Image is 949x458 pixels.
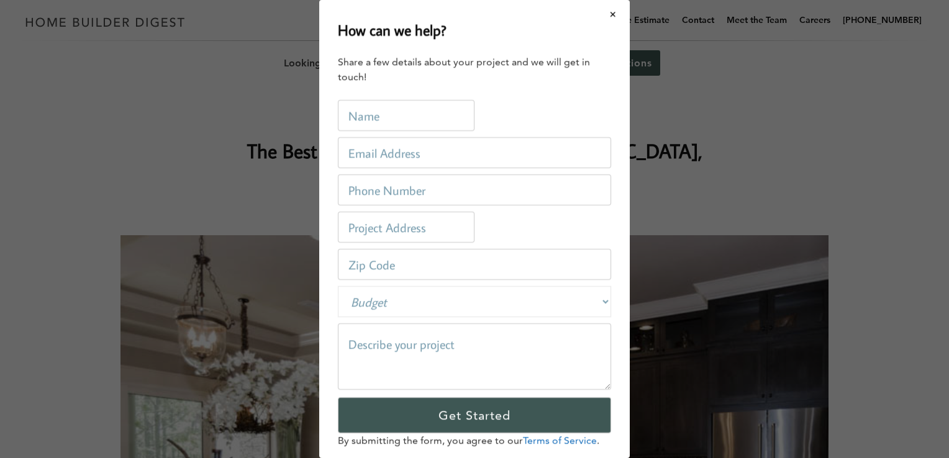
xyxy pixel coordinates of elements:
input: Get Started [338,397,611,433]
div: Share a few details about your project and we will get in touch! [338,55,611,84]
p: By submitting the form, you agree to our . [338,433,611,448]
input: Phone Number [338,174,611,205]
input: Project Address [338,212,474,243]
a: Terms of Service [523,434,597,446]
button: Close modal [597,1,630,27]
input: Name [338,100,474,131]
iframe: Drift Widget Chat Controller [887,396,934,443]
input: Email Address [338,137,611,168]
h2: How can we help? [338,19,447,41]
input: Zip Code [338,249,611,280]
